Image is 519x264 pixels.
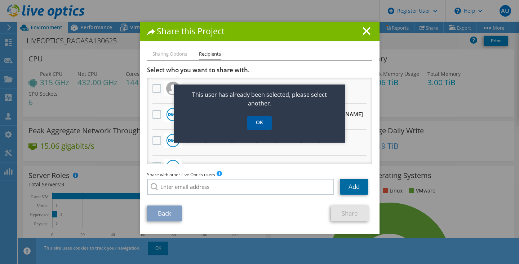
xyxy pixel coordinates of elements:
img: Dell [166,108,180,121]
h3: Select who you want to share with. [147,66,372,74]
img: Dell [166,160,180,173]
input: Enter email address [147,179,334,195]
a: OK [247,116,272,130]
li: Recipients [199,50,221,60]
img: Dell [166,134,180,147]
p: This user has already been selected, please select another. [174,90,345,108]
a: Share [331,205,369,221]
a: Add [340,179,368,195]
span: Share with other Live Optics users [147,172,215,178]
h3: [EMAIL_ADDRESS][PERSON_NAME][DOMAIN_NAME] [187,82,320,94]
li: Sharing Options [152,50,187,59]
h1: Share this Project [147,27,372,35]
img: Logo [166,82,180,95]
h3: [PERSON_NAME][EMAIL_ADDRESS][PERSON_NAME][DOMAIN_NAME] [187,160,363,172]
a: Back [147,205,182,221]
